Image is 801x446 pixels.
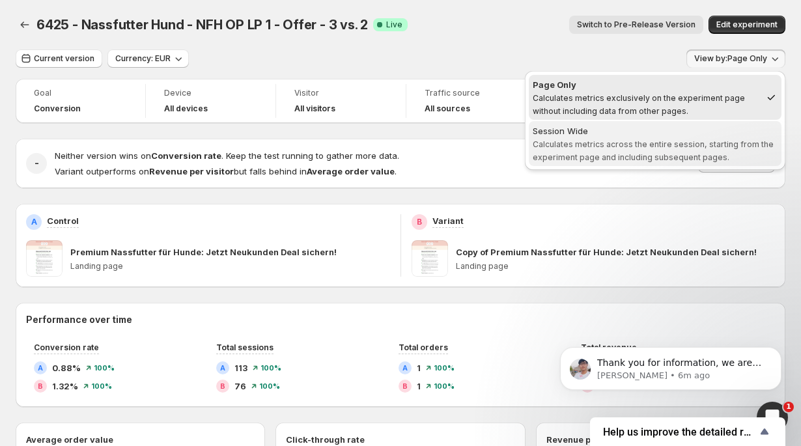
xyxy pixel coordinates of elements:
iframe: Intercom live chat [757,402,788,433]
button: Edit experiment [709,16,785,34]
span: Conversion rate [34,342,99,352]
strong: Revenue per visitor [149,166,234,176]
h2: Performance over time [26,313,775,326]
button: Current version [16,49,102,68]
img: Copy of Premium Nassfutter für Hunde: Jetzt Neukunden Deal sichern! [412,240,448,277]
h2: B [402,382,408,390]
a: GoalConversion [34,87,127,115]
span: 0.88% [52,361,81,374]
h2: B [220,382,225,390]
div: Page Only [533,78,761,91]
iframe: Intercom notifications message [541,320,801,411]
span: Visitor [294,88,387,98]
span: Current version [34,53,94,64]
span: 6425 - Nassfutter Hund - NFH OP LP 1 - Offer - 3 vs. 2 [36,17,368,33]
span: 100 % [434,364,455,372]
button: Show survey - Help us improve the detailed report for A/B campaigns [603,424,772,439]
a: Traffic sourceAll sources [425,87,518,115]
span: Conversion [34,104,81,114]
p: Landing page [70,261,390,272]
h2: A [220,364,225,372]
div: Session Wide [533,124,778,137]
span: Edit experiment [716,20,778,30]
h3: Average order value [26,433,113,446]
h2: A [31,217,37,227]
span: 100 % [91,382,112,390]
span: 1 [783,402,794,412]
span: 1.32% [52,380,78,393]
h2: A [402,364,408,372]
span: 100 % [434,382,455,390]
span: 100 % [259,382,280,390]
h3: Click-through rate [286,433,365,446]
span: Switch to Pre-Release Version [577,20,696,30]
span: Live [386,20,402,30]
p: Premium Nassfutter für Hunde: Jetzt Neukunden Deal sichern! [70,245,337,258]
span: Calculates metrics exclusively on the experiment page without including data from other pages. [533,93,745,116]
span: Neither version wins on . Keep the test running to gather more data. [55,150,399,161]
h2: B [417,217,422,227]
span: Total sessions [216,342,274,352]
img: Premium Nassfutter für Hunde: Jetzt Neukunden Deal sichern! [26,240,63,277]
span: 76 [234,380,246,393]
strong: Conversion rate [151,150,221,161]
h4: All visitors [294,104,335,114]
span: Currency: EUR [115,53,171,64]
h4: All devices [164,104,208,114]
strong: Average order value [307,166,395,176]
span: Total orders [399,342,448,352]
h2: B [38,382,43,390]
button: Back [16,16,34,34]
h4: All sources [425,104,470,114]
button: View by:Page Only [686,49,785,68]
span: Calculates metrics across the entire session, starting from the experiment page and including sub... [533,139,774,162]
p: Control [47,214,79,227]
a: VisitorAll visitors [294,87,387,115]
p: Variant [432,214,464,227]
span: Variant outperforms on but falls behind in . [55,166,397,176]
button: Switch to Pre-Release Version [569,16,703,34]
span: 100 % [260,364,281,372]
span: 100 % [94,364,115,372]
span: View by: Page Only [694,53,767,64]
span: Help us improve the detailed report for A/B campaigns [603,426,757,438]
span: 1 [417,361,421,374]
p: Landing page [456,261,776,272]
span: 113 [234,361,247,374]
h2: A [38,364,43,372]
span: Traffic source [425,88,518,98]
span: 1 [417,380,421,393]
button: Currency: EUR [107,49,189,68]
span: Device [164,88,257,98]
p: Copy of Premium Nassfutter für Hunde: Jetzt Neukunden Deal sichern! [456,245,757,258]
a: DeviceAll devices [164,87,257,115]
h2: - [35,157,39,170]
h3: Revenue per visitor [546,433,630,446]
span: Goal [34,88,127,98]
